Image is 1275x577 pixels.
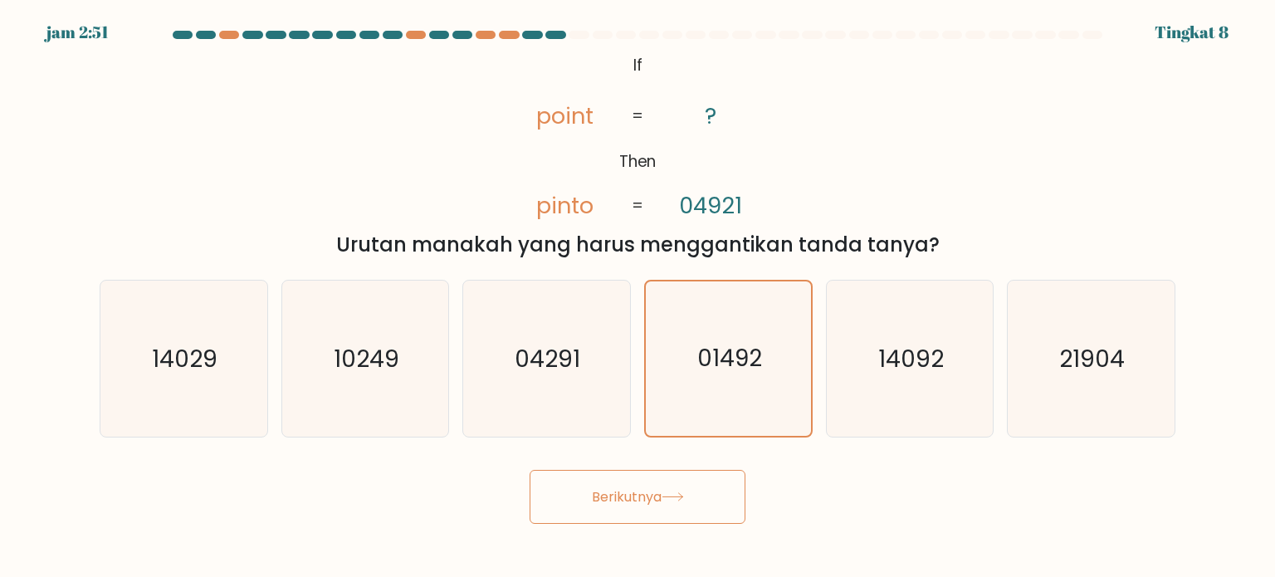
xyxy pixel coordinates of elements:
[515,341,581,374] text: 04291
[679,190,742,221] tspan: 04921
[153,341,218,374] text: 14029
[1060,341,1126,374] text: 21904
[535,100,593,131] tspan: point
[530,470,745,524] button: Berikutnya
[592,487,662,506] font: Berikutnya
[535,190,593,221] tspan: pinto
[336,231,940,258] font: Urutan manakah yang harus menggantikan tanda tanya?
[697,342,762,374] text: 01492
[497,50,778,223] svg: @import url('[URL][DOMAIN_NAME]);
[878,341,944,374] text: 14092
[633,54,642,76] tspan: If
[619,151,657,174] tspan: Then
[632,105,643,127] tspan: =
[334,341,399,374] text: 10249
[1155,21,1229,43] font: Tingkat 8
[705,100,716,131] tspan: ?
[632,195,643,218] tspan: =
[46,21,109,43] font: jam 2:51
